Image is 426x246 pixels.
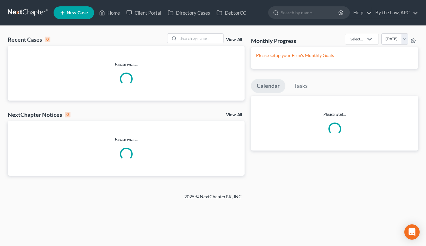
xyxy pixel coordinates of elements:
[45,37,50,42] div: 0
[350,36,363,42] div: Select...
[213,7,249,18] a: DebtorCC
[251,111,418,117] p: Please wait...
[256,52,413,59] p: Please setup your Firm's Monthly Goals
[251,79,285,93] a: Calendar
[226,113,242,117] a: View All
[8,61,245,67] p: Please wait...
[8,36,50,43] div: Recent Cases
[404,224,420,240] div: Open Intercom Messenger
[288,79,313,93] a: Tasks
[8,111,70,118] div: NextChapter Notices
[226,38,242,42] a: View All
[165,7,213,18] a: Directory Cases
[65,112,70,117] div: 0
[350,7,371,18] a: Help
[8,136,245,143] p: Please wait...
[281,7,339,18] input: Search by name...
[179,34,223,43] input: Search by name...
[31,193,395,205] div: 2025 © NextChapterBK, INC
[67,11,88,15] span: New Case
[96,7,123,18] a: Home
[123,7,165,18] a: Client Portal
[372,7,418,18] a: By the Law, APC
[251,37,296,45] h3: Monthly Progress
